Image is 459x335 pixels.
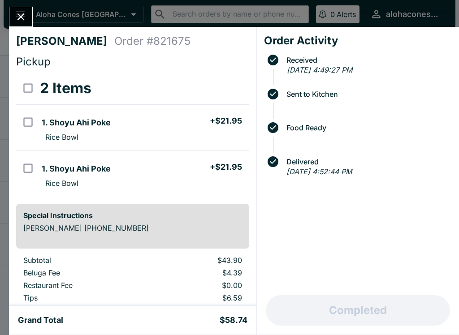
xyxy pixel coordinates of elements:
em: [DATE] 4:49:27 PM [287,65,352,74]
p: Rice Bowl [45,133,78,142]
p: [PERSON_NAME] [PHONE_NUMBER] [23,223,242,232]
table: orders table [16,256,249,318]
h5: + $21.95 [210,116,242,126]
p: Restaurant Fee [23,281,139,290]
h6: Special Instructions [23,211,242,220]
em: [DATE] 4:52:44 PM [286,167,352,176]
p: Tips [23,293,139,302]
span: Received [282,56,452,64]
h4: [PERSON_NAME] [16,34,114,48]
p: Subtotal [23,256,139,265]
p: $6.59 [154,293,242,302]
h5: Grand Total [18,315,63,326]
button: Close [9,7,32,26]
p: $4.39 [154,268,242,277]
h5: 1. Shoyu Ahi Poke [42,117,111,128]
p: Rice Bowl [45,179,78,188]
span: Pickup [16,55,51,68]
h5: $58.74 [220,315,247,326]
h5: 1. Shoyu Ahi Poke [42,163,111,174]
span: Delivered [282,158,452,166]
h4: Order # 821675 [114,34,191,48]
p: $43.90 [154,256,242,265]
span: Sent to Kitchen [282,90,452,98]
span: Food Ready [282,124,452,132]
p: Beluga Fee [23,268,139,277]
h4: Order Activity [264,34,452,47]
h3: 2 Items [40,79,91,97]
p: $0.00 [154,281,242,290]
table: orders table [16,72,249,197]
h5: + $21.95 [210,162,242,172]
